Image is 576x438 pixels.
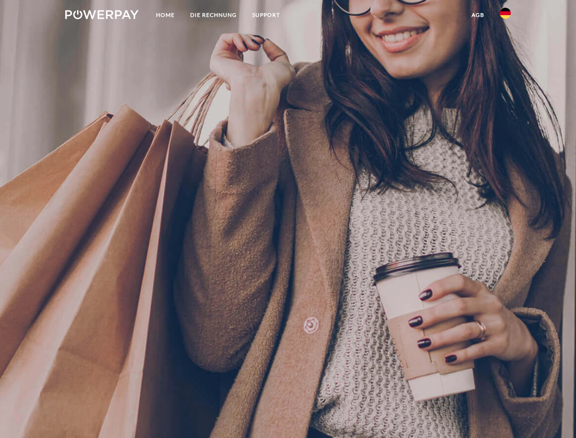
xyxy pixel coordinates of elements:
[244,7,288,23] a: SUPPORT
[182,7,244,23] a: DIE RECHNUNG
[65,10,139,19] img: logo-powerpay-white.svg
[464,7,492,23] a: agb
[148,7,182,23] a: Home
[500,8,511,19] img: de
